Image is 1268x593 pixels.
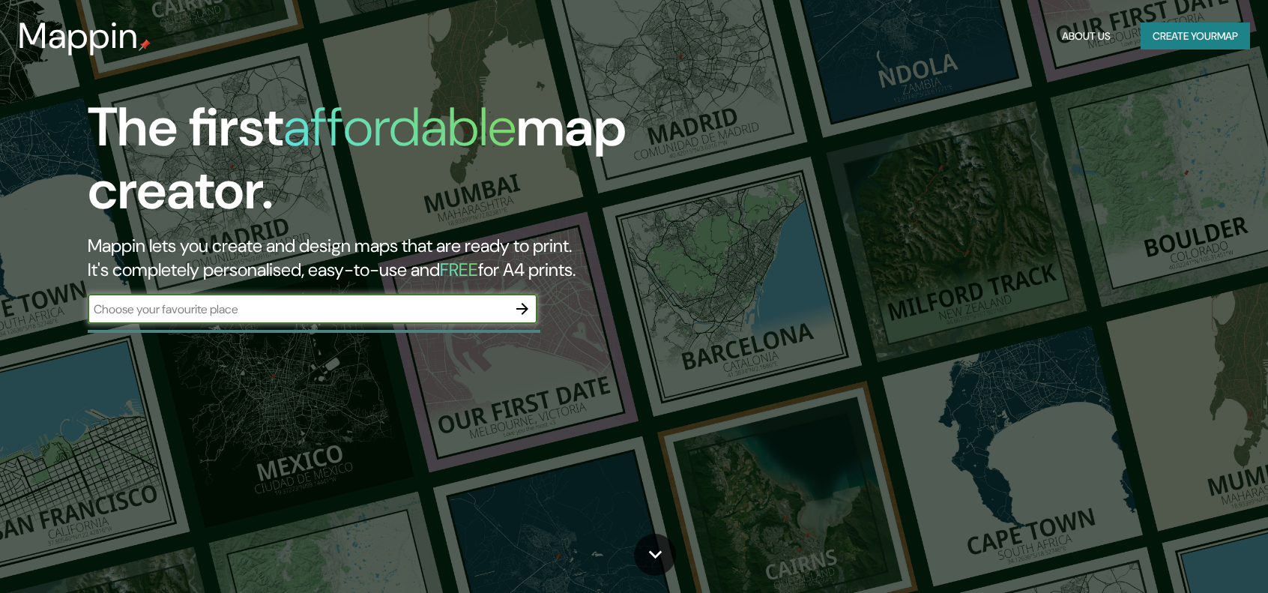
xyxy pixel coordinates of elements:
[88,301,507,318] input: Choose your favourite place
[88,234,722,282] h2: Mappin lets you create and design maps that are ready to print. It's completely personalised, eas...
[88,96,722,234] h1: The first map creator.
[283,92,516,162] h1: affordable
[139,39,151,51] img: mappin-pin
[18,15,139,57] h3: Mappin
[1056,22,1117,50] button: About Us
[1141,22,1250,50] button: Create yourmap
[440,258,478,281] h5: FREE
